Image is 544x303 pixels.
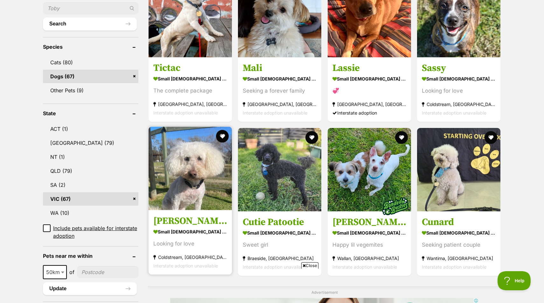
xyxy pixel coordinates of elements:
div: Seeking patient couple [422,241,496,249]
strong: small [DEMOGRAPHIC_DATA] Dog [243,74,317,83]
a: Mali small [DEMOGRAPHIC_DATA] Dog Seeking a forever family [GEOGRAPHIC_DATA], [GEOGRAPHIC_DATA] I... [238,57,321,122]
input: postcode [77,266,138,278]
iframe: Help Scout Beacon - Open [498,271,531,290]
strong: [GEOGRAPHIC_DATA], [GEOGRAPHIC_DATA] [153,100,227,109]
div: Looking for love [153,239,227,248]
a: SA (2) [43,178,138,192]
strong: small [DEMOGRAPHIC_DATA] Dog [153,74,227,83]
button: favourite [216,130,229,143]
strong: Wallan, [GEOGRAPHIC_DATA] [332,254,406,263]
iframe: Advertisement [156,271,388,300]
span: of [69,268,74,276]
a: [PERSON_NAME] & [PERSON_NAME] small [DEMOGRAPHIC_DATA] Dog Happy lil vegemites Wallan, [GEOGRAPHI... [328,211,411,276]
a: Cutie Patootie small [DEMOGRAPHIC_DATA] Dog Sweet girl Braeside, [GEOGRAPHIC_DATA] Interstate ado... [238,211,321,276]
a: Cats (80) [43,56,138,69]
button: favourite [306,131,318,144]
span: Interstate adoption unavailable [153,110,218,116]
a: Other Pets (9) [43,84,138,97]
a: [PERSON_NAME] small [DEMOGRAPHIC_DATA] Dog Looking for love Coldstream, [GEOGRAPHIC_DATA] Interst... [149,210,232,275]
a: Dogs (67) [43,70,138,83]
h3: Mali [243,62,317,74]
a: Include pets available for interstate adoption [43,224,138,240]
strong: small [DEMOGRAPHIC_DATA] Dog [243,228,317,237]
strong: Coldstream, [GEOGRAPHIC_DATA] [422,100,496,109]
strong: small [DEMOGRAPHIC_DATA] Dog [332,228,406,237]
strong: Braeside, [GEOGRAPHIC_DATA] [243,254,317,263]
strong: small [DEMOGRAPHIC_DATA] Dog [422,228,496,237]
div: Happy lil vegemites [332,241,406,249]
span: Interstate adoption unavailable [422,110,486,116]
button: Update [43,282,137,295]
a: QLD (79) [43,164,138,178]
header: Species [43,44,138,50]
strong: Wantirna, [GEOGRAPHIC_DATA] [422,254,496,263]
span: 50km [43,265,67,279]
a: [GEOGRAPHIC_DATA] (79) [43,136,138,150]
span: Interstate adoption unavailable [243,110,307,116]
a: Lassie small [DEMOGRAPHIC_DATA] Dog 💞 [GEOGRAPHIC_DATA], [GEOGRAPHIC_DATA] Interstate adoption [328,57,411,122]
img: Irene & Rayray - Jack Russell Terrier x Maltese Dog [328,128,411,211]
a: Cunard small [DEMOGRAPHIC_DATA] Dog Seeking patient couple Wantirna, [GEOGRAPHIC_DATA] Interstate... [417,211,500,276]
div: Interstate adoption [332,109,406,117]
h3: Cutie Patootie [243,216,317,228]
span: 50km [44,268,66,277]
img: Cutie Patootie - Poodle (Toy) Dog [238,128,321,211]
button: favourite [485,131,497,144]
div: Looking for love [422,87,496,95]
div: 💞 [332,87,406,95]
img: Charlie - Schnoodle Dog [149,127,232,210]
div: Sweet girl [243,241,317,249]
button: favourite [395,131,408,144]
a: VIC (67) [43,192,138,206]
img: bonded besties [379,190,411,222]
h3: Tictac [153,62,227,74]
h3: Cunard [422,216,496,228]
h3: [PERSON_NAME] & [PERSON_NAME] [332,216,406,228]
span: Include pets available for interstate adoption [53,224,138,240]
strong: Coldstream, [GEOGRAPHIC_DATA] [153,253,227,261]
h3: [PERSON_NAME] [153,215,227,227]
h3: Sassy [422,62,496,74]
span: Interstate adoption unavailable [332,264,397,270]
strong: [GEOGRAPHIC_DATA], [GEOGRAPHIC_DATA] [243,100,317,109]
strong: [GEOGRAPHIC_DATA], [GEOGRAPHIC_DATA] [332,100,406,109]
span: Interstate adoption unavailable [243,264,307,270]
a: NT (1) [43,150,138,164]
span: Interstate adoption unavailable [153,263,218,268]
span: Interstate adoption unavailable [422,264,486,270]
h3: Lassie [332,62,406,74]
header: State [43,110,138,116]
strong: small [DEMOGRAPHIC_DATA] Dog [422,74,496,83]
a: WA (10) [43,206,138,220]
button: Search [43,18,137,30]
header: Pets near me within [43,253,138,259]
a: Tictac small [DEMOGRAPHIC_DATA] Dog The complete package [GEOGRAPHIC_DATA], [GEOGRAPHIC_DATA] Int... [149,57,232,122]
div: Seeking a forever family [243,87,317,95]
img: Cunard - Poodle (Toy) x Maltese Dog [417,128,500,211]
a: Sassy small [DEMOGRAPHIC_DATA] Dog Looking for love Coldstream, [GEOGRAPHIC_DATA] Interstate adop... [417,57,500,122]
input: Toby [43,2,138,14]
div: The complete package [153,87,227,95]
a: ACT (1) [43,122,138,136]
span: Close [301,262,318,269]
strong: small [DEMOGRAPHIC_DATA] Dog [332,74,406,83]
strong: small [DEMOGRAPHIC_DATA] Dog [153,227,227,236]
